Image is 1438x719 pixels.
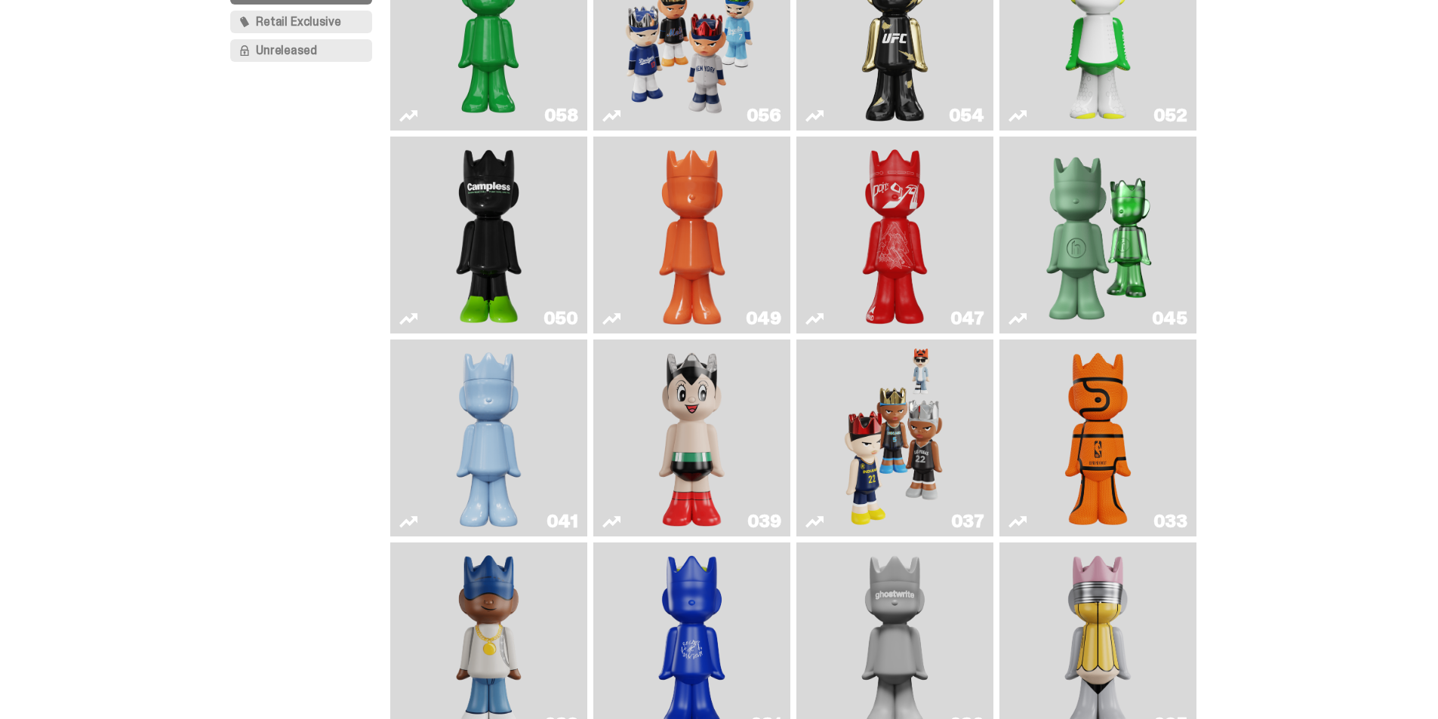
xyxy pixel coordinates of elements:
a: Game Face (2024) [805,346,984,530]
img: Skip [855,143,935,327]
div: 047 [950,309,984,327]
div: 045 [1152,309,1187,327]
div: 050 [543,309,578,327]
a: Astro Boy [602,346,781,530]
div: 037 [951,512,984,530]
img: Present [1034,143,1162,327]
span: Retail Exclusive [256,16,340,28]
div: 054 [949,106,984,124]
a: Campless [399,143,578,327]
img: Game Face (2024) [843,346,947,530]
div: 056 [747,106,781,124]
img: Schrödinger's ghost: Orange Vibe [652,143,732,327]
a: Present [1008,143,1187,327]
a: Skip [805,143,984,327]
div: 039 [747,512,781,530]
img: Game Ball [1058,346,1138,530]
img: Astro Boy [652,346,732,530]
div: 041 [547,512,578,530]
div: 049 [746,309,781,327]
img: Schrödinger's ghost: Winter Blue [449,346,529,530]
div: 058 [544,106,578,124]
div: 033 [1153,512,1187,530]
button: Retail Exclusive [230,11,372,33]
button: Unreleased [230,39,372,62]
img: Campless [449,143,529,327]
a: Schrödinger's ghost: Orange Vibe [602,143,781,327]
a: Game Ball [1008,346,1187,530]
div: 052 [1153,106,1187,124]
a: Schrödinger's ghost: Winter Blue [399,346,578,530]
span: Unreleased [256,45,316,57]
